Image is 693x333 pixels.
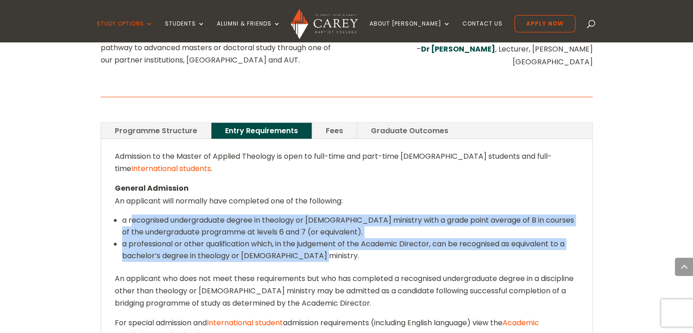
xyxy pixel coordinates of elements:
[122,238,579,262] li: a professional or other qualification which, in the judgement of the Academic Director, can be re...
[360,43,592,68] p: – , Lecturer, [PERSON_NAME][GEOGRAPHIC_DATA]
[370,21,451,42] a: About [PERSON_NAME]
[115,182,579,214] p: An applicant will normally have completed one of the following:
[115,272,579,317] p: An applicant who does not meet these requirements but who has completed a recognised undergraduat...
[207,317,283,328] a: International student
[357,123,462,139] a: Graduate Outcomes
[312,123,357,139] a: Fees
[131,163,211,174] a: International students
[97,21,153,42] a: Study Options
[514,15,575,32] a: Apply Now
[211,123,312,139] a: Entry Requirements
[122,214,579,238] li: a recognised undergraduate degree in theology or [DEMOGRAPHIC_DATA] ministry with a grade point a...
[115,183,189,193] strong: General Admission
[421,44,495,54] a: Dr [PERSON_NAME]
[165,21,205,42] a: Students
[101,123,211,139] a: Programme Structure
[217,21,281,42] a: Alumni & Friends
[462,21,503,42] a: Contact Us
[291,9,358,39] img: Carey Baptist College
